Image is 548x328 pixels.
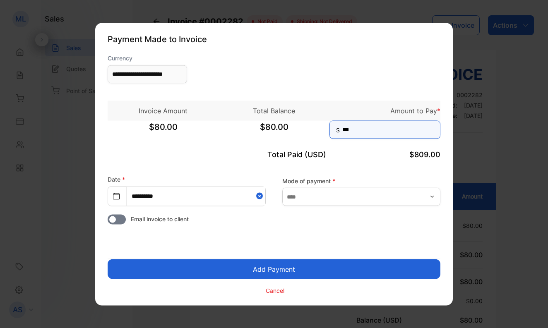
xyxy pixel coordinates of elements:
[336,125,340,134] span: $
[108,53,187,62] label: Currency
[219,105,329,115] p: Total Balance
[256,187,265,205] button: Close
[108,120,219,141] span: $80.00
[266,286,284,295] p: Cancel
[108,259,440,279] button: Add Payment
[108,33,440,45] p: Payment Made to Invoice
[219,148,329,160] p: Total Paid (USD)
[329,105,440,115] p: Amount to Pay
[7,3,31,28] button: Open LiveChat chat widget
[131,214,189,223] span: Email invoice to client
[219,120,329,141] span: $80.00
[409,150,440,158] span: $809.00
[108,175,125,182] label: Date
[108,105,219,115] p: Invoice Amount
[282,177,440,185] label: Mode of payment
